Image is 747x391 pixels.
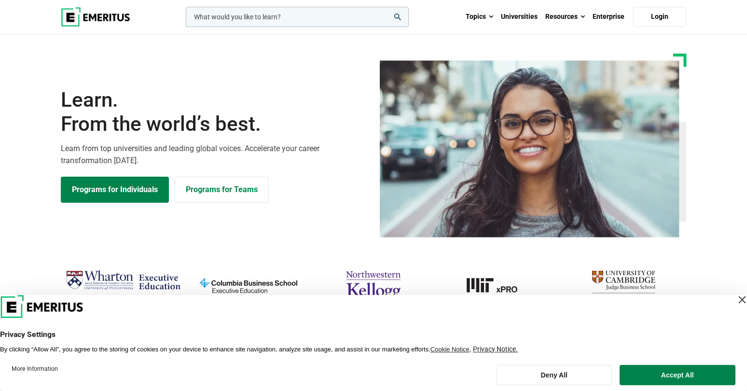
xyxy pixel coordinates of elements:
p: Learn from top universities and leading global voices. Accelerate your career transformation [DATE]. [61,142,368,167]
a: Explore Programs [61,177,169,203]
span: From the world’s best. [61,112,368,136]
img: northwestern-kellogg [316,266,431,304]
img: MIT xPRO [441,266,556,304]
img: Learn from the world's best [380,60,679,237]
a: MIT-xPRO [441,266,556,304]
h1: Learn. [61,88,368,137]
a: Explore for Business [175,177,269,203]
a: Login [633,7,686,27]
img: cambridge-judge-business-school [566,266,681,304]
input: woocommerce-product-search-field-0 [186,7,409,27]
img: Wharton Executive Education [66,266,181,295]
img: columbia-business-school [191,266,306,304]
